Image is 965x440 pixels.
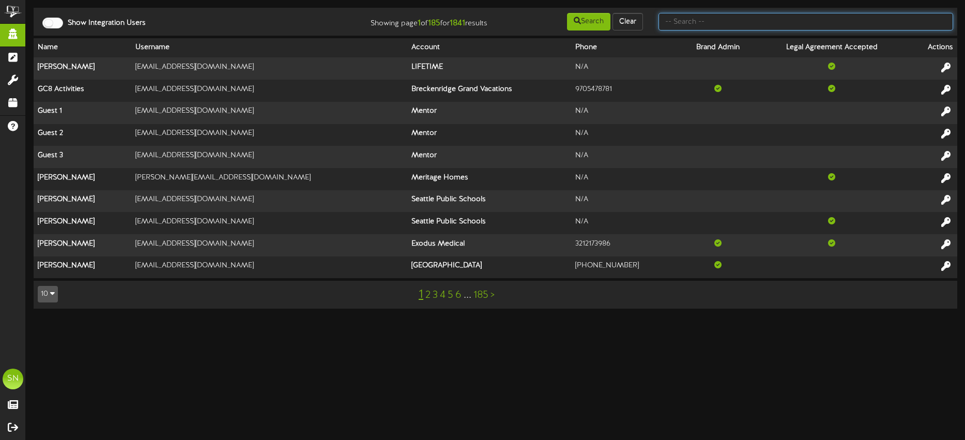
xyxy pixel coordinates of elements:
[34,256,131,278] th: [PERSON_NAME]
[407,212,571,234] th: Seattle Public Schools
[407,234,571,256] th: Exodus Medical
[131,168,407,190] td: [PERSON_NAME][EMAIL_ADDRESS][DOMAIN_NAME]
[407,38,571,57] th: Account
[419,288,423,301] a: 1
[455,290,462,301] a: 6
[428,19,440,28] strong: 185
[407,190,571,213] th: Seattle Public Schools
[34,234,131,256] th: [PERSON_NAME]
[757,38,907,57] th: Legal Agreement Accepted
[131,38,407,57] th: Username
[407,57,571,80] th: LIFETIME
[448,290,453,301] a: 5
[571,102,679,124] td: N/A
[907,38,957,57] th: Actions
[131,212,407,234] td: [EMAIL_ADDRESS][DOMAIN_NAME]
[34,124,131,146] th: Guest 2
[440,290,446,301] a: 4
[131,102,407,124] td: [EMAIL_ADDRESS][DOMAIN_NAME]
[571,234,679,256] td: 3212173986
[407,256,571,278] th: [GEOGRAPHIC_DATA]
[407,80,571,102] th: Breckenridge Grand Vacations
[38,286,58,302] button: 10
[407,146,571,168] th: Mentor
[679,38,757,57] th: Brand Admin
[425,290,431,301] a: 2
[571,38,679,57] th: Phone
[34,57,131,80] th: [PERSON_NAME]
[34,190,131,213] th: [PERSON_NAME]
[131,234,407,256] td: [EMAIL_ADDRESS][DOMAIN_NAME]
[34,146,131,168] th: Guest 3
[567,13,610,31] button: Search
[131,124,407,146] td: [EMAIL_ADDRESS][DOMAIN_NAME]
[464,290,471,301] a: ...
[571,212,679,234] td: N/A
[433,290,438,301] a: 3
[60,18,146,28] label: Show Integration Users
[34,212,131,234] th: [PERSON_NAME]
[450,19,465,28] strong: 1841
[3,369,23,389] div: SN
[571,256,679,278] td: [PHONE_NUMBER]
[131,80,407,102] td: [EMAIL_ADDRESS][DOMAIN_NAME]
[491,290,495,301] a: >
[571,146,679,168] td: N/A
[571,57,679,80] td: N/A
[473,290,488,301] a: 185
[571,190,679,213] td: N/A
[34,38,131,57] th: Name
[407,124,571,146] th: Mentor
[571,168,679,190] td: N/A
[131,256,407,278] td: [EMAIL_ADDRESS][DOMAIN_NAME]
[34,80,131,102] th: GC8 Activities
[658,13,953,31] input: -- Search --
[612,13,643,31] button: Clear
[407,102,571,124] th: Mentor
[571,80,679,102] td: 9705478781
[571,124,679,146] td: N/A
[34,102,131,124] th: Guest 1
[131,190,407,213] td: [EMAIL_ADDRESS][DOMAIN_NAME]
[407,168,571,190] th: Meritage Homes
[34,168,131,190] th: [PERSON_NAME]
[418,19,421,28] strong: 1
[131,146,407,168] td: [EMAIL_ADDRESS][DOMAIN_NAME]
[131,57,407,80] td: [EMAIL_ADDRESS][DOMAIN_NAME]
[340,12,495,29] div: Showing page of for results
